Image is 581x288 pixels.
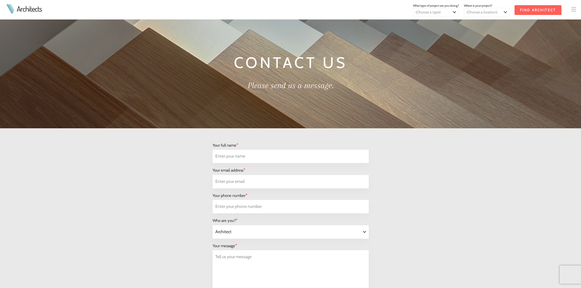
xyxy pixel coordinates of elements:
[413,4,459,8] span: What type of project are you doing?
[139,51,442,74] h1: Contact Us
[213,216,369,225] div: Who are you?
[213,140,369,150] div: Your full name
[213,241,369,250] div: Your message
[515,5,561,15] input: Find Architect
[213,191,369,200] div: Your phone number
[17,5,42,12] a: Architects
[464,4,492,8] span: Where is your project?
[5,4,16,14] img: Architects
[213,165,369,175] div: Your email address
[139,79,442,92] h2: Please send us a message.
